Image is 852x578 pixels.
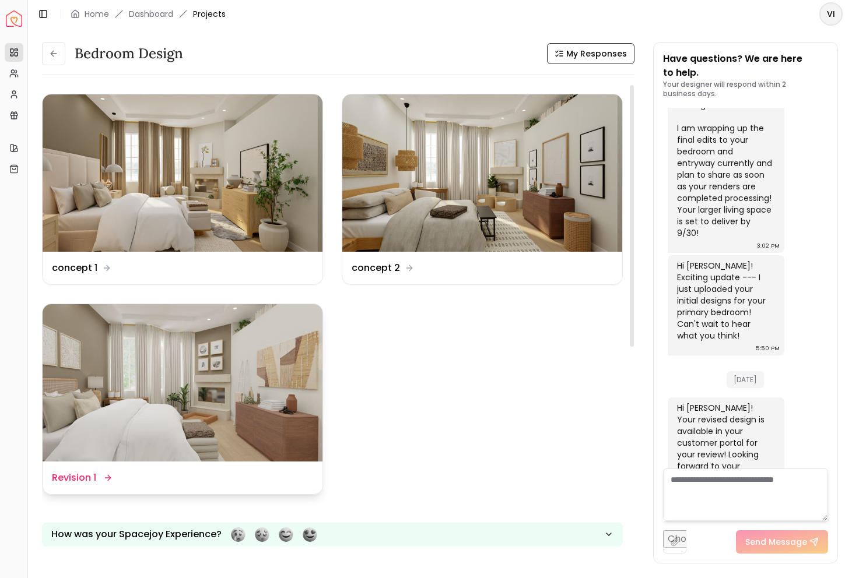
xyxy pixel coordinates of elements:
a: concept 1concept 1 [42,94,323,285]
div: 3:02 PM [757,240,780,252]
dd: concept 2 [352,261,400,275]
nav: breadcrumb [71,8,226,20]
button: My Responses [547,43,634,64]
dd: Revision 1 [52,471,96,485]
h3: Bedroom design [75,44,183,63]
a: Revision 1Revision 1 [42,304,323,495]
div: 5:50 PM [756,343,780,354]
button: VI [819,2,843,26]
img: Revision 1 [43,304,322,461]
img: concept 1 [43,94,322,252]
a: Home [85,8,109,20]
dd: concept 1 [52,261,97,275]
img: concept 2 [342,94,622,252]
button: How was your Spacejoy Experience?Feeling terribleFeeling badFeeling goodFeeling awesome [42,523,623,547]
span: Projects [193,8,226,20]
span: VI [821,3,842,24]
p: Have questions? We are here to help. [663,52,828,80]
p: Your designer will respond within 2 business days. [663,80,828,98]
div: Hi [PERSON_NAME]! Your revised design is available in your customer portal for your review! Looki... [677,402,773,484]
a: Spacejoy [6,10,22,27]
a: concept 2concept 2 [342,94,623,285]
div: Hi [PERSON_NAME]! Exciting update --- I just uploaded your initial designs for your primary bedro... [677,260,773,341]
img: Spacejoy Logo [6,10,22,27]
a: Dashboard [129,8,173,20]
span: [DATE] [727,371,764,388]
p: How was your Spacejoy Experience? [51,527,222,541]
span: My Responses [566,48,627,59]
